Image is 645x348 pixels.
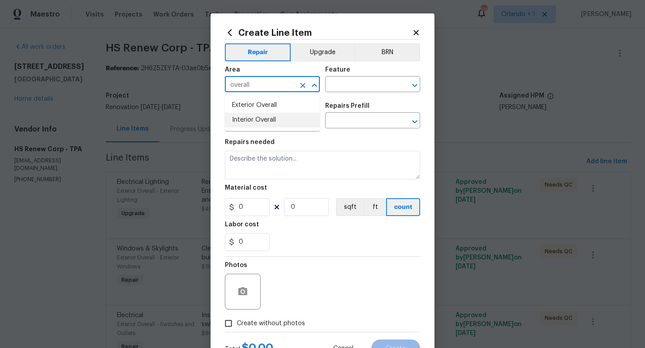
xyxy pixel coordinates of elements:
[325,103,370,109] h5: Repairs Prefill
[354,43,420,61] button: BRN
[225,43,291,61] button: Repair
[225,67,240,73] h5: Area
[408,79,421,92] button: Open
[308,79,321,92] button: Close
[225,262,247,268] h5: Photos
[364,198,386,216] button: ft
[225,98,320,113] li: Exterior Overall
[225,139,275,145] h5: Repairs needed
[408,115,421,128] button: Open
[325,67,350,73] h5: Feature
[225,113,320,127] li: Interior Overall
[386,198,420,216] button: count
[291,43,355,61] button: Upgrade
[297,79,309,92] button: Clear
[336,198,364,216] button: sqft
[225,185,267,191] h5: Material cost
[225,221,259,228] h5: Labor cost
[225,28,412,38] h2: Create Line Item
[237,319,305,328] span: Create without photos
